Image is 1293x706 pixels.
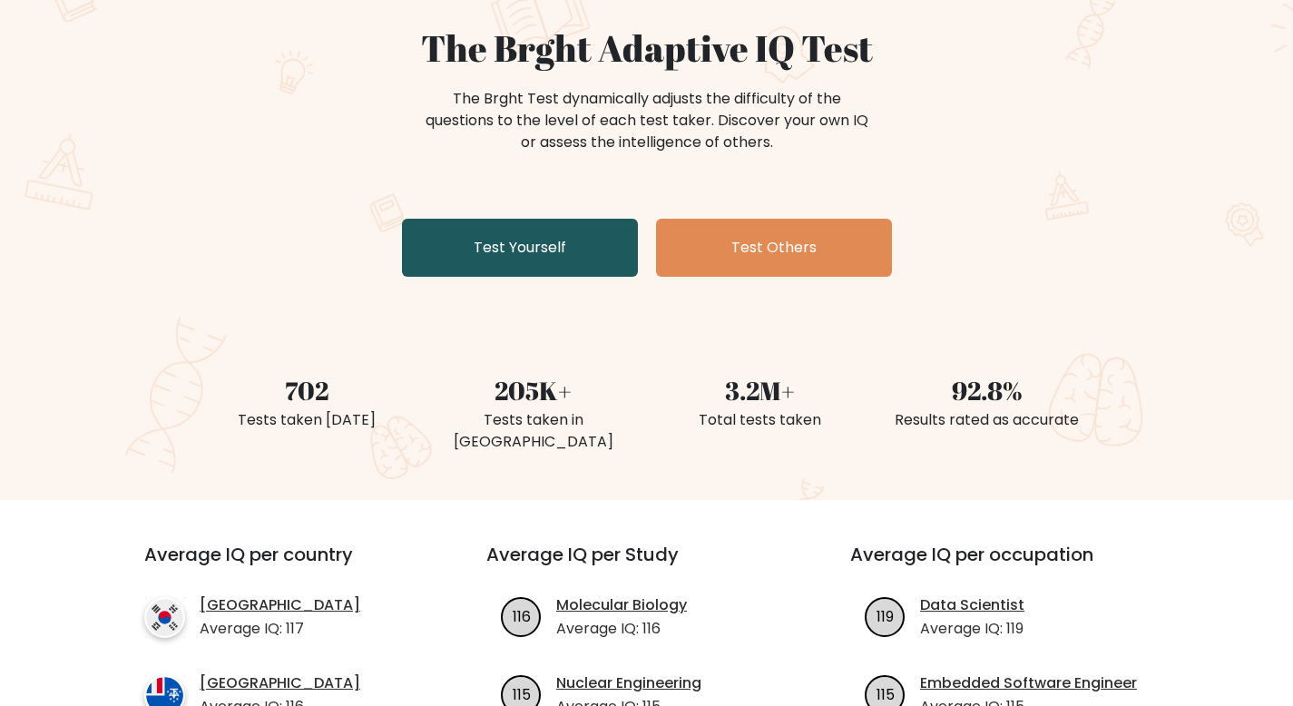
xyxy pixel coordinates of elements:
[144,544,421,587] h3: Average IQ per country
[877,605,894,626] text: 119
[431,409,636,453] div: Tests taken in [GEOGRAPHIC_DATA]
[200,672,360,694] a: [GEOGRAPHIC_DATA]
[420,88,874,153] div: The Brght Test dynamically adjusts the difficulty of the questions to the level of each test take...
[920,594,1024,616] a: Data Scientist
[658,371,863,409] div: 3.2M+
[556,618,687,640] p: Average IQ: 116
[920,672,1137,694] a: Embedded Software Engineer
[204,409,409,431] div: Tests taken [DATE]
[204,371,409,409] div: 702
[656,219,892,277] a: Test Others
[885,409,1090,431] div: Results rated as accurate
[556,594,687,616] a: Molecular Biology
[877,683,895,704] text: 115
[658,409,863,431] div: Total tests taken
[204,26,1090,70] h1: The Brght Adaptive IQ Test
[513,605,531,626] text: 116
[144,597,185,638] img: country
[200,618,360,640] p: Average IQ: 117
[431,371,636,409] div: 205K+
[513,683,531,704] text: 115
[402,219,638,277] a: Test Yourself
[850,544,1171,587] h3: Average IQ per occupation
[200,594,360,616] a: [GEOGRAPHIC_DATA]
[556,672,701,694] a: Nuclear Engineering
[486,544,807,587] h3: Average IQ per Study
[885,371,1090,409] div: 92.8%
[920,618,1024,640] p: Average IQ: 119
